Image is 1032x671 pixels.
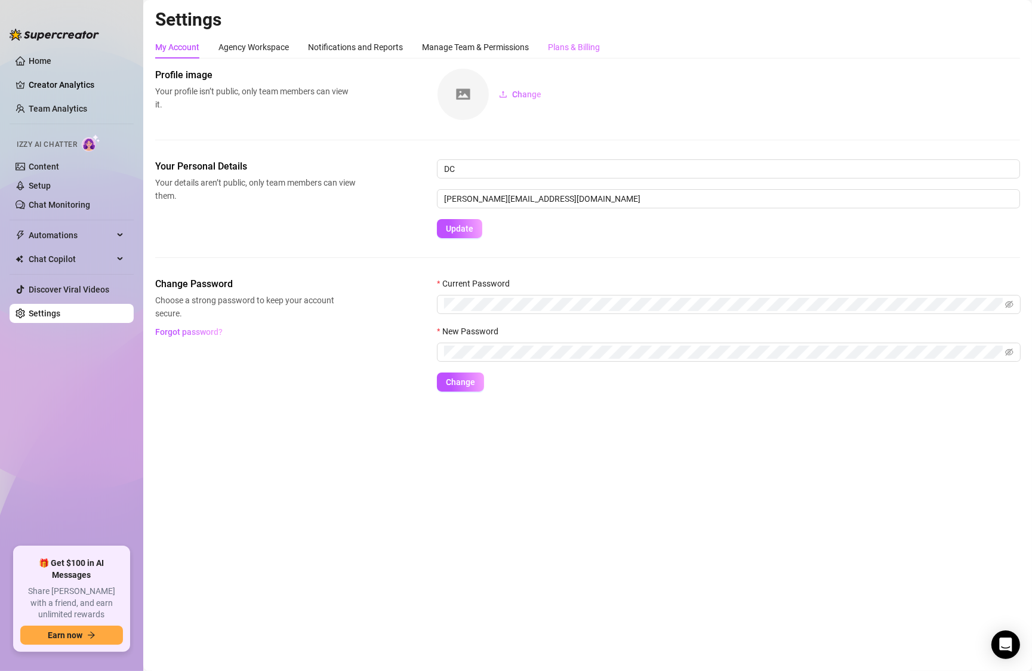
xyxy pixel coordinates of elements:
span: eye-invisible [1005,348,1013,356]
span: arrow-right [87,631,96,639]
input: Current Password [444,298,1003,311]
span: Earn now [48,630,82,640]
div: Agency Workspace [218,41,289,54]
span: Forgot password? [156,327,223,337]
span: Change [446,377,475,387]
div: Notifications and Reports [308,41,403,54]
a: Setup [29,181,51,190]
input: Enter name [437,159,1020,178]
div: Open Intercom Messenger [991,630,1020,659]
span: Your details aren’t public, only team members can view them. [155,176,356,202]
img: square-placeholder.png [438,69,489,120]
button: Change [437,373,484,392]
span: Your Personal Details [155,159,356,174]
div: My Account [155,41,199,54]
h2: Settings [155,8,1020,31]
span: Change [512,90,541,99]
a: Team Analytics [29,104,87,113]
button: Forgot password? [155,322,223,341]
label: New Password [437,325,506,338]
button: Earn nowarrow-right [20,626,123,645]
span: Automations [29,226,113,245]
span: Izzy AI Chatter [17,139,77,150]
span: Change Password [155,277,356,291]
div: Manage Team & Permissions [422,41,529,54]
button: Change [489,85,551,104]
span: thunderbolt [16,230,25,240]
span: Profile image [155,68,356,82]
img: AI Chatter [82,134,100,152]
span: Choose a strong password to keep your account secure. [155,294,356,320]
a: Creator Analytics [29,75,124,94]
a: Settings [29,309,60,318]
span: Update [446,224,473,233]
a: Content [29,162,59,171]
span: eye-invisible [1005,300,1013,309]
a: Home [29,56,51,66]
span: Share [PERSON_NAME] with a friend, and earn unlimited rewards [20,586,123,621]
div: Plans & Billing [548,41,600,54]
a: Chat Monitoring [29,200,90,210]
input: Enter new email [437,189,1020,208]
button: Update [437,219,482,238]
span: Chat Copilot [29,250,113,269]
a: Discover Viral Videos [29,285,109,294]
span: Your profile isn’t public, only team members can view it. [155,85,356,111]
img: Chat Copilot [16,255,23,263]
img: logo-BBDzfeDw.svg [10,29,99,41]
label: Current Password [437,277,517,290]
input: New Password [444,346,1003,359]
span: 🎁 Get $100 in AI Messages [20,558,123,581]
span: upload [499,90,507,99]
